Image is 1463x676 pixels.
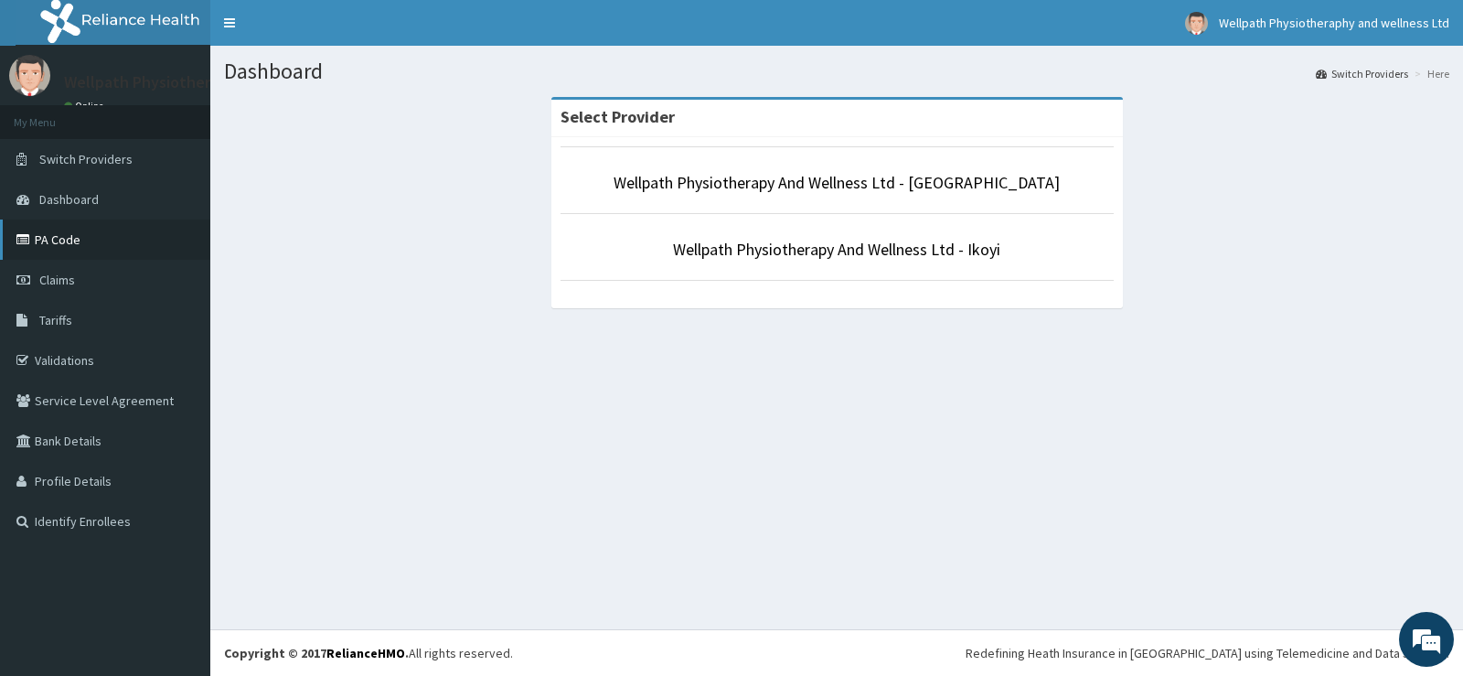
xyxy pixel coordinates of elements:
span: Switch Providers [39,151,133,167]
img: User Image [9,55,50,96]
strong: Select Provider [561,106,675,127]
a: Switch Providers [1316,66,1408,81]
a: RelianceHMO [326,645,405,661]
li: Here [1410,66,1449,81]
span: Tariffs [39,312,72,328]
img: User Image [1185,12,1208,35]
strong: Copyright © 2017 . [224,645,409,661]
span: Dashboard [39,191,99,208]
h1: Dashboard [224,59,1449,83]
a: Wellpath Physiotherapy And Wellness Ltd - Ikoyi [673,239,1000,260]
p: Wellpath Physiotheraphy and wellness Ltd [64,74,370,91]
footer: All rights reserved. [210,629,1463,676]
a: Online [64,100,108,113]
span: Claims [39,272,75,288]
a: Wellpath Physiotherapy And Wellness Ltd - [GEOGRAPHIC_DATA] [614,172,1060,193]
span: Wellpath Physiotheraphy and wellness Ltd [1219,15,1449,31]
div: Redefining Heath Insurance in [GEOGRAPHIC_DATA] using Telemedicine and Data Science! [966,644,1449,662]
